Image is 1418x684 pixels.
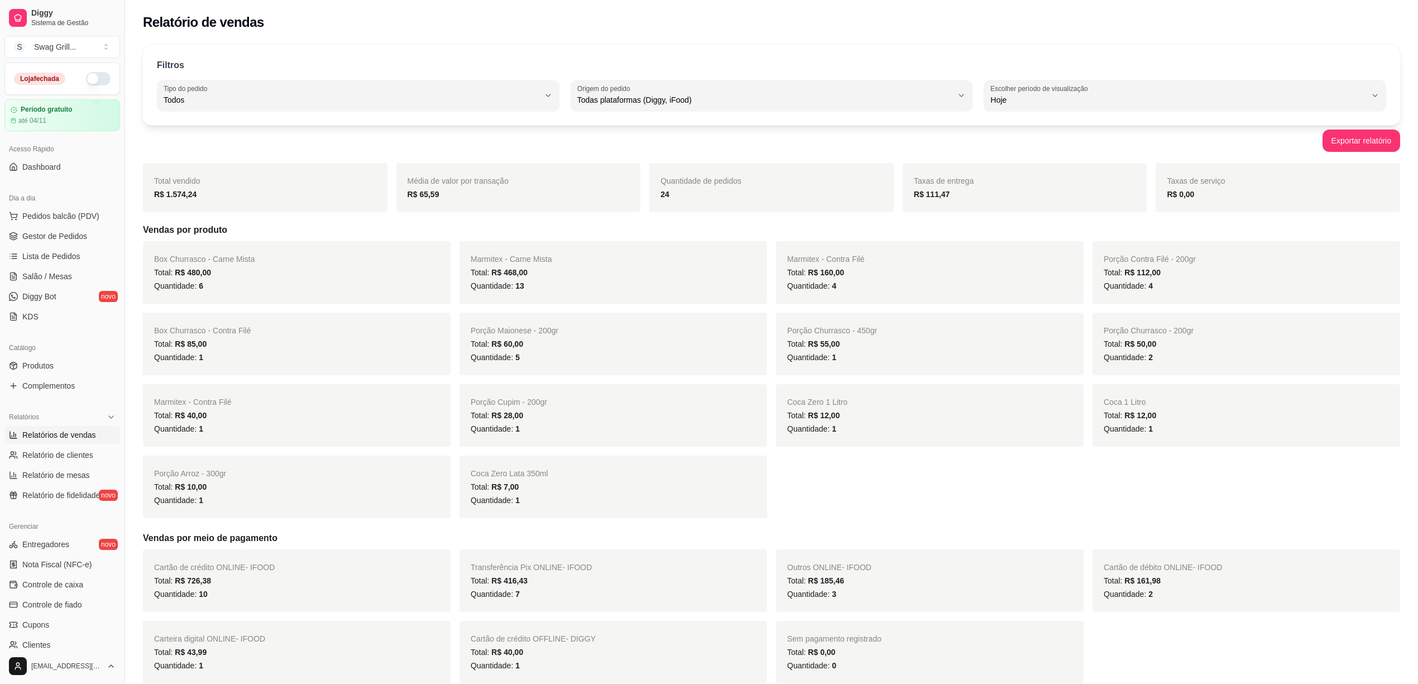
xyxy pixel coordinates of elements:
span: Porção Contra Filé - 200gr [1104,255,1196,264]
a: Nota Fiscal (NFC-e) [4,556,120,573]
span: R$ 85,00 [175,339,207,348]
span: 1 [199,353,203,362]
strong: R$ 0,00 [1167,190,1194,199]
span: Box Churrasco - Contra Filé [154,326,251,335]
span: Taxas de serviço [1167,176,1225,185]
button: Pedidos balcão (PDV) [4,207,120,225]
a: Relatório de clientes [4,446,120,464]
span: Relatório de fidelidade [22,490,100,501]
span: Total: [1104,411,1156,420]
span: 2 [1148,353,1153,362]
span: Relatórios de vendas [22,429,96,441]
span: Coca 1 Litro [1104,398,1146,406]
button: Select a team [4,36,120,58]
span: R$ 480,00 [175,268,211,277]
span: 6 [199,281,203,290]
span: 4 [832,281,836,290]
span: Taxas de entrega [914,176,974,185]
span: Quantidade: [787,353,836,362]
div: Dia a dia [4,189,120,207]
span: Quantidade: [471,661,520,670]
a: Gestor de Pedidos [4,227,120,245]
strong: R$ 1.574,24 [154,190,197,199]
span: Entregadores [22,539,69,550]
span: Total: [787,648,835,657]
span: Quantidade: [154,661,203,670]
a: Controle de fiado [4,596,120,614]
span: Total: [471,268,528,277]
span: 1 [199,496,203,505]
span: Total: [787,268,844,277]
a: Diggy Botnovo [4,288,120,305]
span: Total: [1104,339,1156,348]
button: Origem do pedidoTodas plataformas (Diggy, iFood) [571,80,973,111]
a: Período gratuitoaté 04/11 [4,99,120,131]
span: Quantidade: [1104,353,1153,362]
span: R$ 12,00 [808,411,840,420]
span: Hoje [990,94,1366,106]
span: Clientes [22,639,51,650]
span: Quantidade: [471,281,524,290]
span: Cartão de crédito OFFLINE - DIGGY [471,634,596,643]
span: 1 [515,496,520,505]
span: Todas plataformas (Diggy, iFood) [577,94,953,106]
article: Período gratuito [21,106,73,114]
span: Total: [471,411,523,420]
span: 3 [832,590,836,599]
span: R$ 468,00 [491,268,528,277]
span: 2 [1148,590,1153,599]
span: Produtos [22,360,54,371]
label: Escolher período de visualização [990,84,1091,93]
span: Quantidade: [787,661,836,670]
span: R$ 416,43 [491,576,528,585]
span: Total: [1104,268,1161,277]
span: Todos [164,94,539,106]
span: R$ 60,00 [491,339,523,348]
span: Total vendido [154,176,200,185]
span: 0 [832,661,836,670]
span: R$ 28,00 [491,411,523,420]
h5: Vendas por produto [143,223,1400,237]
span: Cupons [22,619,49,630]
span: Quantidade: [154,353,203,362]
span: R$ 40,00 [491,648,523,657]
span: Total: [154,339,207,348]
a: KDS [4,308,120,326]
span: Porção Churrasco - 200gr [1104,326,1194,335]
span: Cartão de crédito ONLINE - IFOOD [154,563,275,572]
span: [EMAIL_ADDRESS][DOMAIN_NAME] [31,662,102,671]
span: S [14,41,25,52]
div: Catálogo [4,339,120,357]
span: R$ 161,98 [1124,576,1161,585]
strong: R$ 111,47 [914,190,950,199]
span: Diggy Bot [22,291,56,302]
span: Coca Zero 1 Litro [787,398,847,406]
span: Média de valor por transação [408,176,509,185]
a: Relatório de mesas [4,466,120,484]
span: Outros ONLINE - IFOOD [787,563,871,572]
span: Quantidade: [471,353,520,362]
span: 10 [199,590,208,599]
span: Total: [154,482,207,491]
span: Total: [471,482,519,491]
span: Total: [154,576,211,585]
span: R$ 55,00 [808,339,840,348]
span: R$ 43,99 [175,648,207,657]
a: Lista de Pedidos [4,247,120,265]
span: R$ 185,46 [808,576,844,585]
span: 1 [1148,424,1153,433]
span: Porção Arroz - 300gr [154,469,226,478]
div: Loja fechada [14,73,65,85]
span: Gestor de Pedidos [22,231,87,242]
span: Controle de fiado [22,599,82,610]
a: Salão / Mesas [4,267,120,285]
span: 13 [515,281,524,290]
span: Total: [1104,576,1161,585]
span: Porção Churrasco - 450gr [787,326,877,335]
div: Swag Grill ... [34,41,76,52]
span: Quantidade: [154,281,203,290]
span: R$ 40,00 [175,411,207,420]
span: KDS [22,311,39,322]
span: Porção Maionese - 200gr [471,326,558,335]
span: Box Churrasco - Carne Mista [154,255,255,264]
